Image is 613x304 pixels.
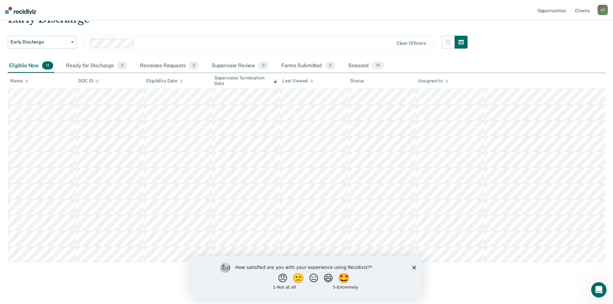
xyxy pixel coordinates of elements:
div: Last Viewed [282,78,313,84]
div: Snoozed14 [347,59,385,73]
span: 0 [258,61,268,70]
div: Revisions Requests0 [139,59,200,73]
button: Early Discharge [8,36,77,49]
span: 2 [117,61,127,70]
div: Eligible Now11 [8,59,54,73]
div: Supervisor Review0 [210,59,270,73]
span: 11 [42,61,53,70]
span: 14 [372,61,384,70]
div: Ready for Discharge2 [65,59,128,73]
div: Early Discharge [8,12,468,31]
div: Supervision Termination Date [214,75,277,86]
div: Status [350,78,364,84]
div: DOC ID [78,78,99,84]
div: C F [598,5,608,15]
span: Early Discharge [11,39,69,45]
iframe: Intercom live chat [591,282,607,298]
div: Clear officers [396,41,426,46]
div: Name [10,78,28,84]
div: Eligibility Date [146,78,183,84]
button: CF [598,5,608,15]
iframe: Survey by Kim from Recidiviz [191,256,422,298]
span: 0 [189,61,199,70]
div: Forms Submitted0 [280,59,337,73]
div: Assigned to [418,78,448,84]
img: Recidiviz [5,7,36,14]
span: 0 [325,61,335,70]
